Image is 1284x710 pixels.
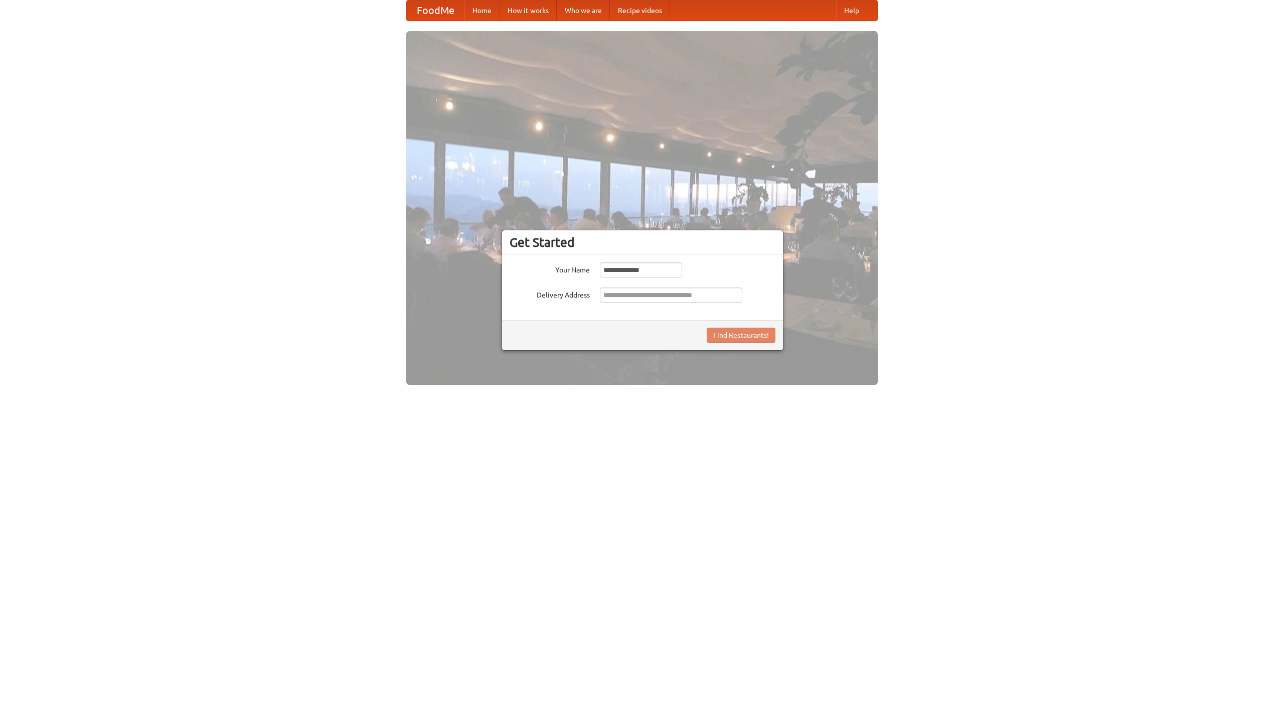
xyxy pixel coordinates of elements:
a: Home [464,1,500,21]
a: Who we are [557,1,610,21]
a: Help [836,1,867,21]
label: Delivery Address [510,288,590,300]
a: How it works [500,1,557,21]
a: Recipe videos [610,1,670,21]
a: FoodMe [407,1,464,21]
label: Your Name [510,262,590,275]
h3: Get Started [510,235,775,250]
button: Find Restaurants! [707,328,775,343]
